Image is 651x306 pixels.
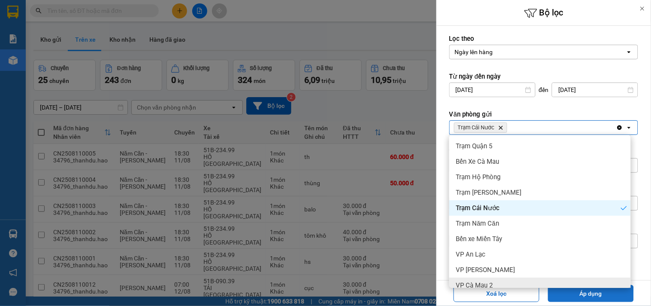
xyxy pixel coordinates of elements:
svg: Delete [498,125,503,130]
input: Selected Ngày lên hàng. [494,48,495,56]
input: Select a date. [450,83,535,97]
ul: Menu [449,135,631,288]
span: Trạm Năm Căn [456,219,500,228]
label: Từ ngày đến ngày [449,72,638,81]
span: VP An Lạc [456,250,486,259]
span: Bến Xe Cà Mau [456,157,500,166]
span: Trạm [PERSON_NAME] [456,188,522,197]
div: Ngày lên hàng [455,48,493,56]
span: VP [PERSON_NAME] [456,266,515,274]
span: Trạm Cái Nước, close by backspace [454,122,507,133]
span: Trạm Cái Nước [456,204,500,212]
span: Trạm Cái Nước [458,124,495,131]
input: Select a date. [552,83,638,97]
svg: Clear all [616,124,623,131]
svg: open [626,124,633,131]
button: Áp dụng [548,285,634,302]
input: Selected Trạm Cái Nước. [509,123,510,132]
span: Trạm Quận 5 [456,142,493,150]
span: đến [539,86,549,94]
span: Bến xe Miền Tây [456,235,503,243]
svg: open [626,49,633,55]
button: Xoá lọc [454,285,539,302]
span: VP Cà Mau 2 [456,281,493,290]
span: Trạm Hộ Phòng [456,173,501,181]
label: Văn phòng gửi [449,110,638,119]
label: Lọc theo [449,34,638,43]
h6: Bộ lọc [436,6,651,20]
